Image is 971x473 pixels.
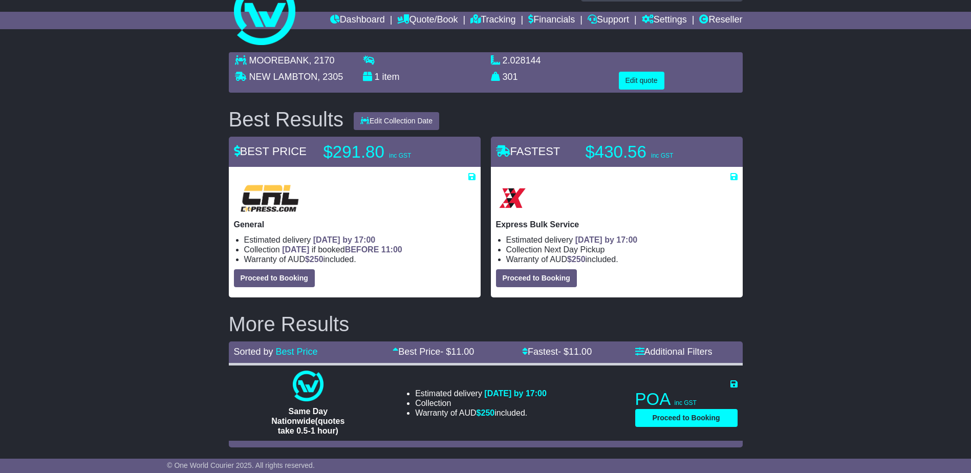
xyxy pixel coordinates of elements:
span: © One World Courier 2025. All rights reserved. [167,461,315,469]
span: inc GST [651,152,673,159]
span: item [382,72,400,82]
button: Edit quote [619,72,664,90]
li: Warranty of AUD included. [244,254,476,264]
span: [DATE] by 17:00 [313,235,376,244]
a: Quote/Book [397,12,458,29]
span: 1 [375,72,380,82]
li: Estimated delivery [506,235,738,245]
span: 2.028144 [503,55,541,66]
button: Proceed to Booking [234,269,315,287]
span: - $ [558,347,592,357]
li: Collection [506,245,738,254]
span: $ [305,255,323,264]
span: $ [567,255,586,264]
span: 250 [572,255,586,264]
a: Fastest- $11.00 [522,347,592,357]
span: 250 [310,255,323,264]
span: 11.00 [451,347,474,357]
li: Collection [244,245,476,254]
span: 11:00 [381,245,402,254]
h2: More Results [229,313,743,335]
button: Proceed to Booking [635,409,738,427]
p: $291.80 [323,142,451,162]
img: Border Express: Express Bulk Service [496,182,529,214]
a: Support [588,12,629,29]
a: Best Price- $11.00 [393,347,474,357]
span: 250 [481,408,495,417]
a: Additional Filters [635,347,713,357]
li: Estimated delivery [244,235,476,245]
span: Same Day Nationwide(quotes take 0.5-1 hour) [271,407,344,435]
span: BEST PRICE [234,145,307,158]
li: Warranty of AUD included. [415,408,547,418]
p: POA [635,389,738,410]
span: 301 [503,72,518,82]
a: Financials [528,12,575,29]
span: inc GST [675,399,697,406]
span: BEFORE [345,245,379,254]
button: Proceed to Booking [496,269,577,287]
span: [DATE] by 17:00 [484,389,547,398]
span: if booked [282,245,402,254]
span: 11.00 [569,347,592,357]
span: Next Day Pickup [544,245,605,254]
a: Settings [642,12,687,29]
li: Estimated delivery [415,389,547,398]
span: - $ [440,347,474,357]
li: Collection [415,398,547,408]
button: Edit Collection Date [354,112,439,130]
a: Dashboard [330,12,385,29]
span: MOOREBANK [249,55,309,66]
a: Reseller [699,12,742,29]
span: , 2170 [309,55,335,66]
span: inc GST [389,152,411,159]
span: , 2305 [317,72,343,82]
a: Tracking [470,12,515,29]
img: One World Courier: Same Day Nationwide(quotes take 0.5-1 hour) [293,371,323,401]
span: $ [477,408,495,417]
p: $430.56 [586,142,714,162]
span: FASTEST [496,145,560,158]
span: [DATE] [282,245,309,254]
span: Sorted by [234,347,273,357]
img: CRL: General [234,182,306,214]
div: Best Results [224,108,349,131]
p: Express Bulk Service [496,220,738,229]
li: Warranty of AUD included. [506,254,738,264]
span: [DATE] by 17:00 [575,235,638,244]
a: Best Price [276,347,318,357]
p: General [234,220,476,229]
span: NEW LAMBTON [249,72,318,82]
